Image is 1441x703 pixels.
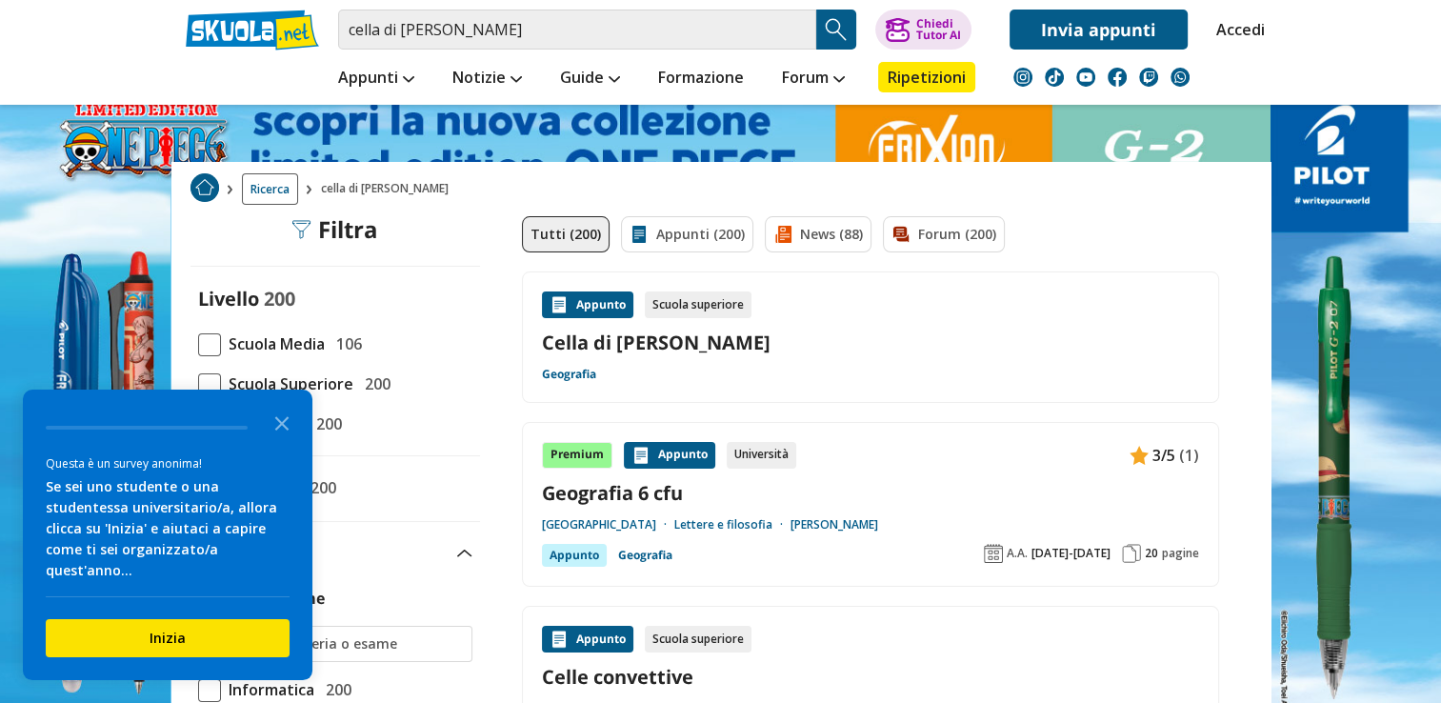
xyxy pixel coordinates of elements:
[198,286,259,311] label: Livello
[1179,443,1199,468] span: (1)
[291,220,310,239] img: Filtra filtri mobile
[883,216,1005,252] a: Forum (200)
[1139,68,1158,87] img: twitch
[645,626,751,653] div: Scuola superiore
[891,225,911,244] img: Forum filtro contenuto
[542,442,612,469] div: Premium
[822,15,851,44] img: Cerca appunti, riassunti o versioni
[221,372,353,396] span: Scuola Superiore
[318,677,351,702] span: 200
[1122,544,1141,563] img: Pagine
[1145,546,1158,561] span: 20
[1076,68,1095,87] img: youtube
[631,446,650,465] img: Appunti contenuto
[309,412,342,436] span: 200
[1013,68,1032,87] img: instagram
[263,403,301,441] button: Close the survey
[984,544,1003,563] img: Anno accademico
[190,173,219,202] img: Home
[522,216,610,252] a: Tutti (200)
[542,626,633,653] div: Appunto
[550,295,569,314] img: Appunti contenuto
[618,544,672,567] a: Geografia
[621,216,753,252] a: Appunti (200)
[1171,68,1190,87] img: WhatsApp
[1130,446,1149,465] img: Appunti contenuto
[1007,546,1028,561] span: A.A.
[1162,546,1199,561] span: pagine
[231,634,463,653] input: Ricerca materia o esame
[46,619,290,657] button: Inizia
[653,62,749,96] a: Formazione
[190,173,219,205] a: Home
[1045,68,1064,87] img: tiktok
[448,62,527,96] a: Notizie
[542,664,1199,690] a: Celle convettive
[542,517,674,532] a: [GEOGRAPHIC_DATA]
[338,10,816,50] input: Cerca appunti, riassunti o versioni
[630,225,649,244] img: Appunti filtro contenuto
[765,216,871,252] a: News (88)
[23,390,312,680] div: Survey
[875,10,971,50] button: ChiediTutor AI
[329,331,362,356] span: 106
[542,480,1199,506] a: Geografia 6 cfu
[46,454,290,472] div: Questa è un survey anonima!
[555,62,625,96] a: Guide
[542,544,607,567] div: Appunto
[46,476,290,581] div: Se sei uno studente o una studentessa universitario/a, allora clicca su 'Inizia' e aiutaci a capi...
[221,677,314,702] span: Informatica
[816,10,856,50] button: Search Button
[773,225,792,244] img: News filtro contenuto
[542,291,633,318] div: Appunto
[791,517,878,532] a: [PERSON_NAME]
[457,550,472,557] img: Apri e chiudi sezione
[777,62,850,96] a: Forum
[1152,443,1175,468] span: 3/5
[303,475,336,500] span: 200
[1108,68,1127,87] img: facebook
[291,216,378,243] div: Filtra
[1010,10,1188,50] a: Invia appunti
[321,173,456,205] span: cella di [PERSON_NAME]
[624,442,715,469] div: Appunto
[645,291,751,318] div: Scuola superiore
[542,367,596,382] a: Geografia
[1216,10,1256,50] a: Accedi
[1031,546,1111,561] span: [DATE]-[DATE]
[674,517,791,532] a: Lettere e filosofia
[878,62,975,92] a: Ripetizioni
[242,173,298,205] a: Ricerca
[550,630,569,649] img: Appunti contenuto
[333,62,419,96] a: Appunti
[915,18,960,41] div: Chiedi Tutor AI
[264,286,295,311] span: 200
[221,331,325,356] span: Scuola Media
[357,372,390,396] span: 200
[542,330,1199,355] a: Cella di [PERSON_NAME]
[727,442,796,469] div: Università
